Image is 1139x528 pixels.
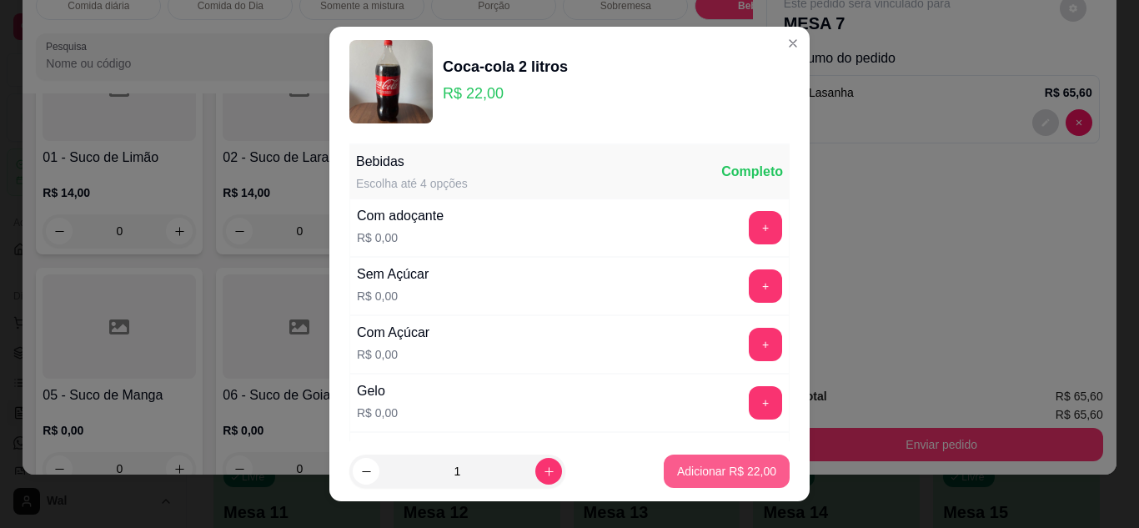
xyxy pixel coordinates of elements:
[749,211,782,244] button: add
[357,405,398,421] p: R$ 0,00
[356,175,468,192] div: Escolha até 4 opções
[749,386,782,420] button: add
[749,328,782,361] button: add
[357,440,416,460] div: Sem Gelo
[721,162,783,182] div: Completo
[357,229,444,246] p: R$ 0,00
[349,40,433,123] img: product-image
[357,264,429,284] div: Sem Açúcar
[749,269,782,303] button: add
[677,463,776,480] p: Adicionar R$ 22,00
[664,455,790,488] button: Adicionar R$ 22,00
[443,82,568,105] p: R$ 22,00
[357,288,429,304] p: R$ 0,00
[357,381,398,401] div: Gelo
[780,30,806,57] button: Close
[353,458,379,485] button: decrease-product-quantity
[357,323,429,343] div: Com Açúcar
[357,346,429,363] p: R$ 0,00
[357,206,444,226] div: Com adoçante
[356,152,468,172] div: Bebidas
[443,55,568,78] div: Coca-cola 2 litros
[535,458,562,485] button: increase-product-quantity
